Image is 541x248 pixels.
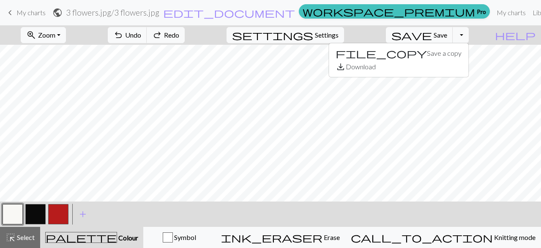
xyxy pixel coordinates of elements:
button: Save a copy [329,46,468,60]
span: help [495,29,536,41]
span: Zoom [38,31,55,39]
button: Symbol [143,227,216,248]
span: redo [152,29,162,41]
span: zoom_in [26,29,36,41]
button: Download [329,60,468,74]
h2: 3 flowers.jpg / 3 flowers.jpg [66,8,159,17]
a: Pro [299,4,490,19]
span: edit_document [163,7,295,19]
span: Erase [322,233,340,241]
span: Undo [125,31,141,39]
span: My charts [16,8,46,16]
button: Undo [108,27,147,43]
a: My charts [5,5,46,20]
span: keyboard_arrow_left [5,7,15,19]
button: Knitting mode [345,227,541,248]
span: Settings [315,30,339,40]
button: Zoom [21,27,66,43]
span: Redo [164,31,179,39]
span: public [52,7,63,19]
span: ink_eraser [221,232,322,243]
span: settings [232,29,313,41]
button: Save [386,27,453,43]
span: Save [434,31,447,39]
span: call_to_action [351,232,493,243]
span: save [391,29,432,41]
button: SettingsSettings [227,27,344,43]
button: Erase [216,227,345,248]
span: add [78,208,88,220]
span: Symbol [173,233,196,241]
a: My charts [493,4,529,21]
span: Knitting mode [493,233,536,241]
span: save_alt [336,61,346,73]
button: Colour [40,227,143,248]
i: Settings [232,30,313,40]
span: file_copy [336,47,427,59]
span: palette [46,232,117,243]
span: undo [113,29,123,41]
span: Colour [117,234,138,242]
span: highlight_alt [5,232,16,243]
button: Redo [147,27,185,43]
span: Select [16,233,35,241]
span: workspace_premium [303,5,475,17]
